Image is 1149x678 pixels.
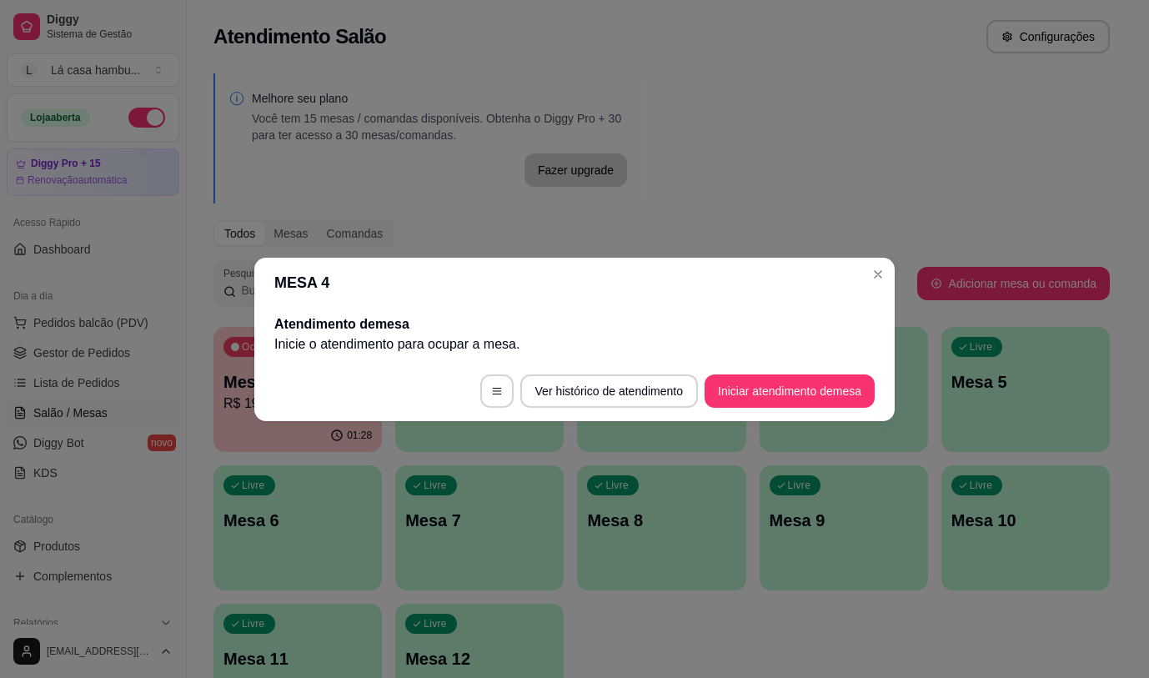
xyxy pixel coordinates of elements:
[254,258,895,308] header: MESA 4
[274,334,875,354] p: Inicie o atendimento para ocupar a mesa .
[865,261,891,288] button: Close
[705,374,875,408] button: Iniciar atendimento demesa
[274,314,875,334] h2: Atendimento de mesa
[520,374,698,408] button: Ver histórico de atendimento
